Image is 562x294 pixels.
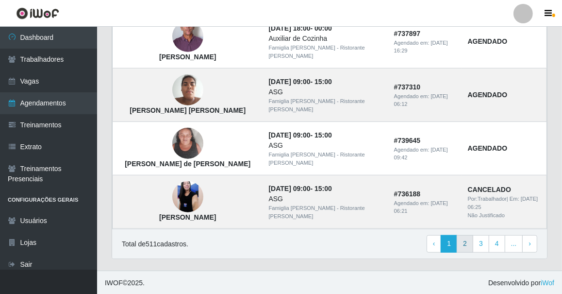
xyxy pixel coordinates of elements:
[122,239,188,249] p: Total de 511 cadastros.
[269,194,382,204] div: ASG
[269,44,382,60] div: Famiglia [PERSON_NAME] - Ristorante [PERSON_NAME]
[427,235,442,253] a: Previous
[394,199,456,216] div: Agendado em:
[130,106,246,114] strong: [PERSON_NAME] [PERSON_NAME]
[468,186,511,193] strong: CANCELADO
[394,146,456,162] div: Agendado em:
[473,235,489,253] a: 3
[269,24,311,32] time: [DATE] 18:00
[522,235,537,253] a: Next
[314,24,332,32] time: 00:00
[541,279,554,287] a: iWof
[468,37,508,45] strong: AGENDADO
[529,240,531,247] span: ›
[172,123,203,164] img: Maria de Fátima da Silva
[269,131,311,139] time: [DATE] 09:00
[269,87,382,97] div: ASG
[172,162,203,231] img: Aiza Rafaely Silva de Brito
[314,185,332,192] time: 15:00
[16,7,59,19] img: CoreUI Logo
[394,190,421,198] strong: # 736188
[269,78,332,86] strong: -
[457,235,473,253] a: 2
[468,196,538,210] time: [DATE] 06:25
[394,92,456,109] div: Agendado em:
[394,30,421,37] strong: # 737897
[269,185,311,192] time: [DATE] 09:00
[468,91,508,99] strong: AGENDADO
[269,24,332,32] strong: -
[314,131,332,139] time: 15:00
[125,160,250,168] strong: [PERSON_NAME] de [PERSON_NAME]
[314,78,332,86] time: 15:00
[505,235,523,253] a: ...
[394,83,421,91] strong: # 737310
[172,5,203,69] img: Jonas Batista Porpino
[105,278,145,288] span: © 2025 .
[269,151,382,167] div: Famiglia [PERSON_NAME] - Ristorante [PERSON_NAME]
[105,279,123,287] span: IWOF
[269,78,311,86] time: [DATE] 09:00
[488,278,554,288] span: Desenvolvido por
[427,235,537,253] nav: pagination
[172,69,203,111] img: Maria Elidiane Bento Sousa
[394,39,456,55] div: Agendado em:
[269,97,382,114] div: Famiglia [PERSON_NAME] - Ristorante [PERSON_NAME]
[433,240,435,247] span: ‹
[269,140,382,151] div: ASG
[269,185,332,192] strong: -
[468,144,508,152] strong: AGENDADO
[269,204,382,221] div: Famiglia [PERSON_NAME] - Ristorante [PERSON_NAME]
[269,34,382,44] div: Auxiliar de Cozinha
[269,131,332,139] strong: -
[394,137,421,144] strong: # 739645
[441,235,457,253] a: 1
[468,211,541,220] div: Não Justificado
[468,196,507,202] span: Por: Trabalhador
[489,235,505,253] a: 4
[468,195,541,211] div: | Em:
[159,213,216,221] strong: [PERSON_NAME]
[159,53,216,61] strong: [PERSON_NAME]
